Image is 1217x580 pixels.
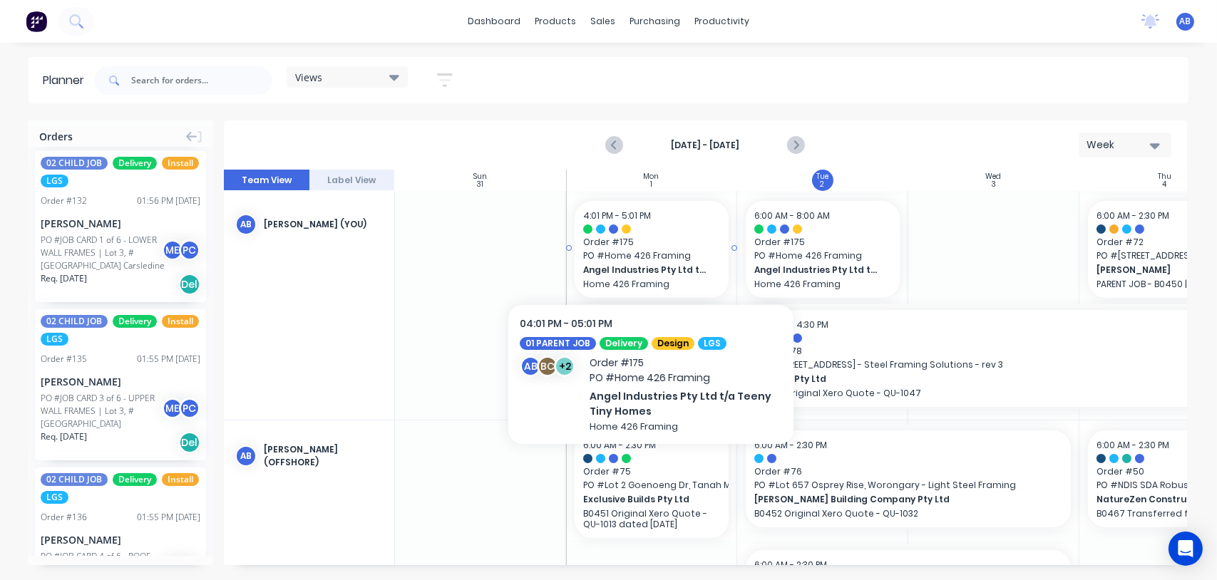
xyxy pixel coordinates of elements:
[754,479,1062,492] span: PO # Lot 657 Osprey Rise, Worongary - Light Steel Framing
[162,398,183,419] div: ME
[622,11,687,32] div: purchasing
[754,373,1186,385] span: BelCorp Pty Ltd
[528,11,583,32] div: products
[991,181,996,188] div: 3
[477,181,484,188] div: 31
[583,358,720,371] span: PO # Home 426 Framing
[41,234,166,272] div: PO #JOB CARD 1 of 6 - LOWER WALL FRAMES | Lot 3, #[GEOGRAPHIC_DATA] Carsledine
[41,374,200,389] div: [PERSON_NAME]
[41,430,87,443] span: Req. [DATE]
[39,129,73,144] span: Orders
[1158,172,1171,181] div: Thu
[235,214,257,235] div: AB
[583,493,707,506] span: Exclusive Builds Pty Ltd
[816,172,828,181] div: Tue
[162,473,199,486] span: Install
[137,511,200,524] div: 01:55 PM [DATE]
[634,139,776,152] strong: [DATE] - [DATE]
[179,239,200,261] div: PC
[113,157,157,170] span: Delivery
[179,398,200,419] div: PC
[583,209,651,222] span: 4:01 PM - 5:01 PM
[41,353,87,366] div: Order # 135
[583,249,720,262] span: PO # Home 426 Framing
[41,195,87,207] div: Order # 132
[309,170,395,191] button: Label View
[235,445,257,467] div: AB
[224,170,309,191] button: Team View
[26,11,47,32] img: Factory
[41,491,68,504] span: LGS
[754,279,891,289] p: Home 426 Framing
[1180,15,1191,28] span: AB
[986,172,1002,181] div: Wed
[644,172,659,181] div: Mon
[583,508,720,529] p: B0451 Original Xero Quote - QU-1013 dated [DATE]
[137,195,200,207] div: 01:56 PM [DATE]
[295,70,322,85] span: Views
[687,11,756,32] div: productivity
[1169,532,1203,566] div: Open Intercom Messenger
[583,345,720,358] span: Order # 175
[754,493,1032,506] span: [PERSON_NAME] Building Company Pty Ltd
[179,432,200,453] div: Del
[754,559,827,571] span: 6:00 AM - 2:30 PM
[1097,209,1169,222] span: 6:00 AM - 2:30 PM
[583,465,720,478] span: Order # 75
[264,443,383,469] div: [PERSON_NAME] (OFFSHORE)
[754,439,827,451] span: 6:00 AM - 2:30 PM
[131,66,272,95] input: Search for orders...
[113,473,157,486] span: Delivery
[583,479,720,492] span: PO # Lot 2 Goenoeng Dr, Tanah Merah - Steel Framing
[754,264,878,276] span: Angel Industries Pty Ltd t/a Teeny Tiny Homes
[41,511,87,524] div: Order # 136
[41,333,68,346] span: LGS
[1163,181,1167,188] div: 4
[162,239,183,261] div: ME
[461,11,528,32] a: dashboard
[583,373,707,385] span: Angel Industries Pty Ltd t/a Teeny Tiny Homes
[583,236,720,249] span: Order # 175
[113,315,157,328] span: Delivery
[43,72,91,89] div: Planner
[754,236,891,249] span: Order # 175
[583,279,720,289] p: Home 426 Framing
[754,319,828,331] span: 8:00 AM - 4:30 PM
[41,216,200,231] div: [PERSON_NAME]
[473,172,487,181] div: Sun
[1087,138,1152,152] div: Week
[583,319,656,331] span: 6:00 PM - 7:00 PM
[137,353,200,366] div: 01:55 PM [DATE]
[162,315,199,328] span: Install
[754,465,1062,478] span: Order # 76
[583,11,622,32] div: sales
[41,532,200,547] div: [PERSON_NAME]
[754,209,830,222] span: 6:00 AM - 8:00 AM
[754,508,1062,519] p: B0452 Original Xero Quote - QU-1032
[41,392,166,430] div: PO #JOB CARD 3 of 6 - UPPER WALL FRAMES | Lot 3, #[GEOGRAPHIC_DATA]
[41,175,68,187] span: LGS
[821,181,825,188] div: 2
[754,249,891,262] span: PO # Home 426 Framing
[179,274,200,295] div: Del
[162,157,199,170] span: Install
[583,439,656,451] span: 6:00 AM - 2:30 PM
[264,218,383,231] div: [PERSON_NAME] (You)
[583,388,720,398] p: Home 426 Framing
[1079,133,1171,157] button: Week
[41,473,108,486] span: 02 CHILD JOB
[650,181,652,188] div: 1
[41,315,108,328] span: 02 CHILD JOB
[41,157,108,170] span: 02 CHILD JOB
[41,272,87,285] span: Req. [DATE]
[583,264,707,276] span: Angel Industries Pty Ltd t/a Teeny Tiny Homes
[1097,439,1169,451] span: 6:00 AM - 2:30 PM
